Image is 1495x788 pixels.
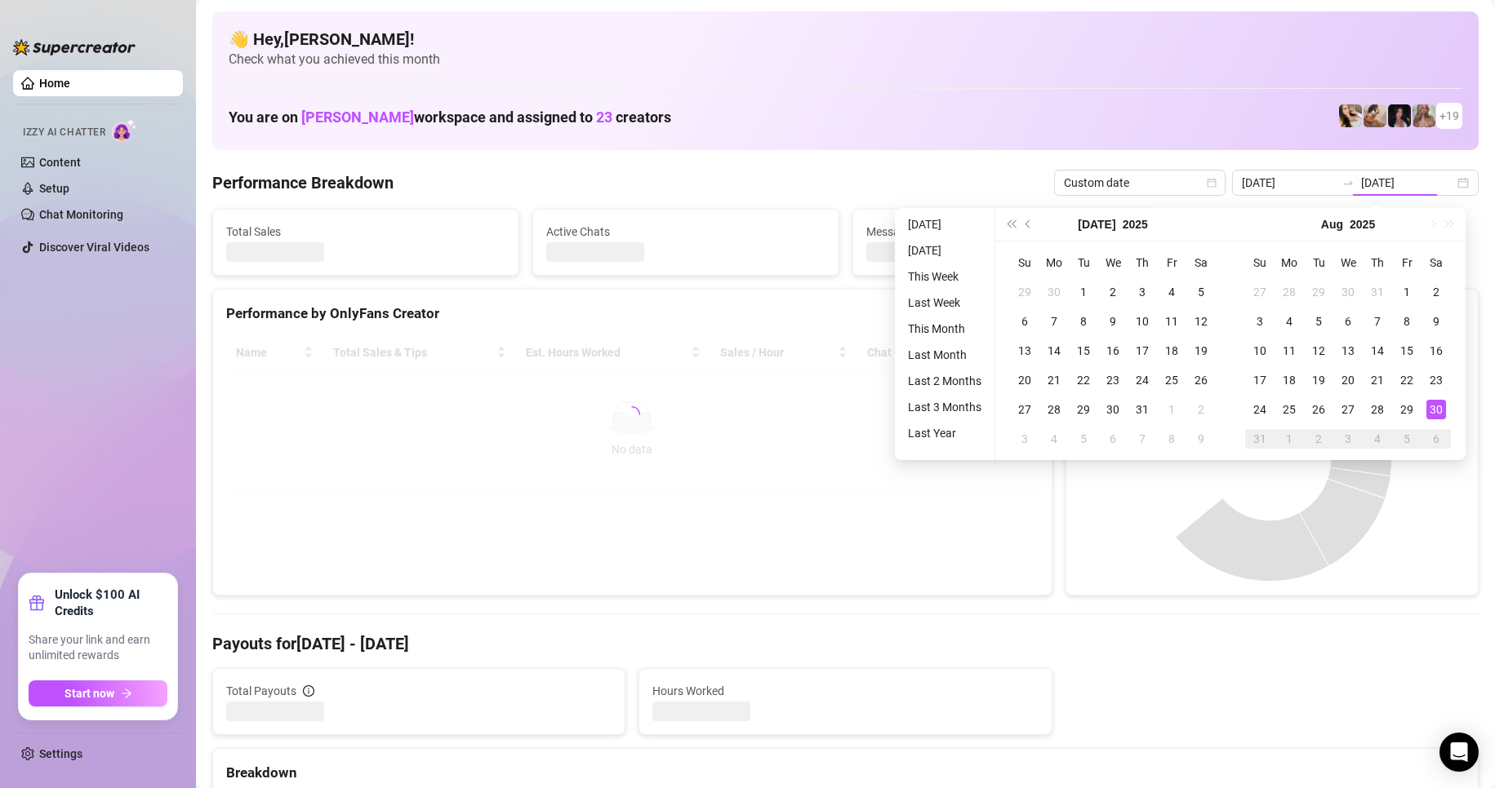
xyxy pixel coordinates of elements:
[1242,174,1335,192] input: Start date
[1439,733,1479,772] div: Open Intercom Messenger
[546,223,825,241] span: Active Chats
[39,182,69,195] a: Setup
[226,303,1039,325] div: Performance by OnlyFans Creator
[229,28,1462,51] h4: 👋 Hey, [PERSON_NAME] !
[13,39,136,55] img: logo-BBDzfeDw.svg
[1361,174,1454,192] input: End date
[1207,178,1217,188] span: calendar
[303,685,314,697] span: info-circle
[121,688,132,699] span: arrow-right
[39,241,149,254] a: Discover Viral Videos
[229,51,1462,69] span: Check what you achieved this month
[1439,107,1459,125] span: + 19
[39,77,70,90] a: Home
[652,682,1038,700] span: Hours Worked
[1341,176,1355,189] span: to
[596,108,612,126] span: 23
[1364,104,1386,127] img: Kayla (@kaylathaylababy)
[229,108,671,126] h1: You are on workspace and assigned to creators
[866,223,1146,241] span: Messages Sent
[624,406,640,423] span: loading
[301,108,414,126] span: [PERSON_NAME]
[226,762,1465,784] div: Breakdown
[39,156,81,169] a: Content
[1341,176,1355,189] span: swap-right
[65,687,114,700] span: Start now
[1339,104,1362,127] img: Avry (@avryjennerfree)
[29,595,45,611] span: gift
[23,125,105,140] span: Izzy AI Chatter
[226,223,505,241] span: Total Sales
[29,680,167,706] button: Start nowarrow-right
[39,747,82,760] a: Settings
[29,632,167,664] span: Share your link and earn unlimited rewards
[1064,170,1216,195] span: Custom date
[1079,303,1465,325] div: Sales by OnlyFans Creator
[212,171,394,194] h4: Performance Breakdown
[55,587,167,619] strong: Unlock $100 AI Credits
[1413,104,1435,127] img: Kenzie (@dmaxkenz)
[112,118,137,142] img: AI Chatter
[212,632,1479,655] h4: Payouts for [DATE] - [DATE]
[226,682,296,700] span: Total Payouts
[39,208,123,221] a: Chat Monitoring
[1388,104,1411,127] img: Baby (@babyyyybellaa)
